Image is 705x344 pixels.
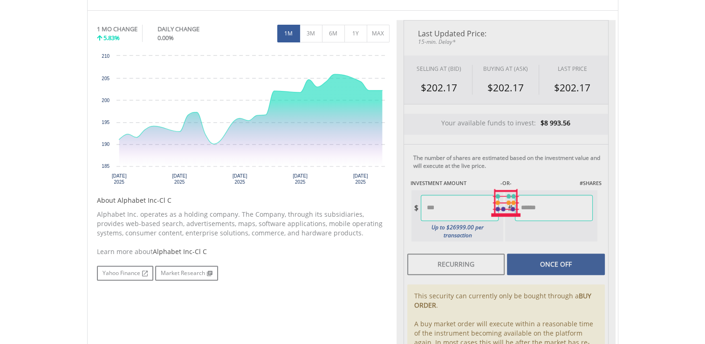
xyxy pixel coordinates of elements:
button: 1Y [344,25,367,42]
a: Yahoo Finance [97,266,153,281]
span: 0.00% [157,34,174,42]
text: 195 [102,120,110,125]
a: Market Research [155,266,218,281]
p: Alphabet Inc. operates as a holding company. The Company, through its subsidiaries, provides web-... [97,210,390,238]
button: 3M [300,25,322,42]
text: [DATE] 2025 [111,173,126,185]
svg: Interactive chart [97,51,390,191]
div: 1 MO CHANGE [97,25,137,34]
text: 185 [102,164,110,169]
h5: About Alphabet Inc-Cl C [97,196,390,205]
div: DAILY CHANGE [157,25,231,34]
button: 1M [277,25,300,42]
text: [DATE] 2025 [232,173,247,185]
text: [DATE] 2025 [172,173,187,185]
button: MAX [367,25,390,42]
div: Chart. Highcharts interactive chart. [97,51,390,191]
text: [DATE] 2025 [353,173,368,185]
text: [DATE] 2025 [293,173,308,185]
text: 210 [102,54,110,59]
text: 200 [102,98,110,103]
text: 205 [102,76,110,81]
span: Alphabet Inc-Cl C [153,247,207,256]
div: Learn more about [97,247,390,256]
text: 190 [102,142,110,147]
span: 5.83% [103,34,120,42]
button: 6M [322,25,345,42]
